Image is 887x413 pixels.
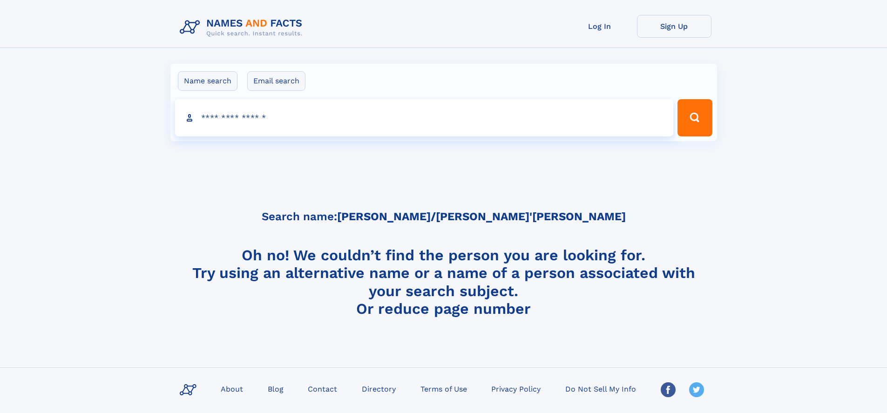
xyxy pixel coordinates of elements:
[176,15,310,40] img: Logo Names and Facts
[264,382,287,395] a: Blog
[262,210,626,223] h5: Search name:
[358,382,399,395] a: Directory
[677,99,712,136] button: Search Button
[661,382,676,397] img: Facebook
[178,71,237,91] label: Name search
[417,382,471,395] a: Terms of Use
[175,99,674,136] input: search input
[247,71,305,91] label: Email search
[176,246,711,317] h4: Oh no! We couldn’t find the person you are looking for. Try using an alternative name or a name o...
[304,382,341,395] a: Contact
[337,210,626,223] b: [PERSON_NAME]/[PERSON_NAME]'[PERSON_NAME]
[562,15,637,38] a: Log In
[488,382,544,395] a: Privacy Policy
[689,382,704,397] img: Twitter
[217,382,247,395] a: About
[637,15,711,38] a: Sign Up
[562,382,640,395] a: Do Not Sell My Info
